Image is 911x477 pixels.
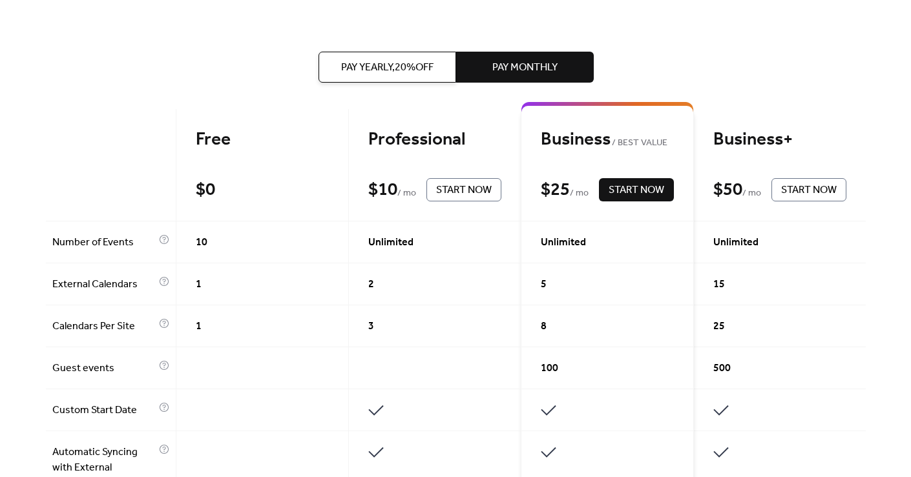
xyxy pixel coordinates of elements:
span: Unlimited [541,235,586,250]
div: Professional [368,128,501,151]
span: 8 [541,319,547,334]
button: Start Now [771,178,846,201]
span: 1 [196,319,202,334]
span: 15 [713,277,725,292]
span: / mo [742,186,761,201]
span: External Calendars [52,277,156,292]
span: BEST VALUE [611,136,668,151]
span: / mo [570,186,589,201]
button: Start Now [599,178,674,201]
span: 5 [541,277,547,292]
button: Start Now [426,178,501,201]
span: 3 [368,319,374,334]
span: Pay Monthly [492,60,557,76]
span: 500 [713,361,731,376]
div: $ 0 [196,179,215,201]
span: Pay Yearly, 20% off [340,60,433,76]
span: 2 [368,277,374,292]
button: Pay Yearly,20%off [318,52,455,83]
span: Unlimited [713,235,759,250]
span: Custom Start Date [52,403,156,418]
span: Guest events [52,361,156,376]
div: $ 10 [368,179,397,201]
span: 10 [196,235,207,250]
span: Start Now [436,183,492,198]
span: Start Now [609,183,664,198]
div: Free [196,128,329,151]
span: Calendars Per Site [52,319,156,334]
div: Business+ [713,128,846,151]
span: 100 [541,361,558,376]
button: Pay Monthly [455,52,593,83]
span: Start Now [781,183,837,198]
span: Unlimited [368,235,414,250]
span: 1 [196,277,202,292]
span: Number of Events [52,235,156,250]
span: 25 [713,319,725,334]
div: Business [541,128,674,151]
div: $ 25 [541,179,570,201]
div: $ 50 [713,179,742,201]
span: / mo [397,186,416,201]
